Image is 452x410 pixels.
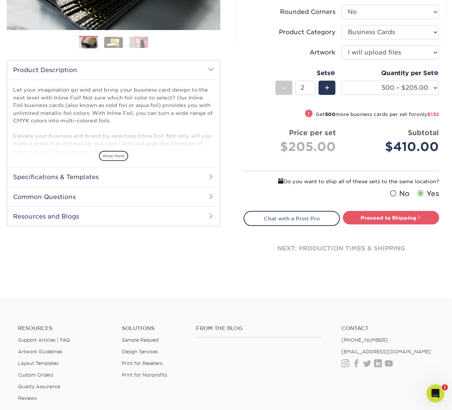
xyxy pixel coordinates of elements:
div: Sets [275,69,335,78]
div: Rounded Corners [280,8,335,17]
a: Chat with a Print Pro [244,211,340,226]
a: Design Services [122,349,158,354]
h2: Common Questions [7,187,220,207]
img: Business Cards 02 [104,36,123,48]
span: show more [99,151,128,161]
a: Artwork Guidelines [18,349,62,354]
a: Contact [341,325,434,332]
a: Layout Templates [18,360,58,366]
span: + [325,82,329,93]
div: Product Category [279,28,335,37]
h2: Product Description [7,60,220,80]
a: [EMAIL_ADDRESS][DOMAIN_NAME] [341,349,431,354]
a: Sample Request [122,337,159,343]
small: Get more business cards per set for [316,112,439,119]
a: Proceed to Shipping [343,211,439,225]
strong: Price per set [289,128,336,137]
div: Do you want to ship all of these sets to the same location? [244,177,439,185]
h4: Solutions [122,325,185,332]
strong: 500 [325,112,335,117]
div: Artwork [310,48,335,57]
img: Business Cards 01 [79,33,98,52]
h4: From the Blog [196,325,321,332]
label: No [388,188,410,199]
span: ! [308,110,310,118]
strong: Subtotal [408,128,439,137]
span: 1 [442,384,448,390]
img: Business Cards 03 [129,36,148,48]
h2: Resources and Blogs [7,207,220,226]
div: Quantity per Set [341,69,439,78]
div: $205.00 [250,138,336,156]
a: [PHONE_NUMBER] [341,337,388,343]
a: Support Articles | FAQ [18,337,70,343]
h2: Specifications & Templates [7,167,220,187]
p: Let your imagination go wild and bring your business card design to the next level with Inline Fo... [13,86,214,239]
span: only [416,112,439,117]
h4: Resources [18,325,111,332]
span: $132 [427,112,439,117]
a: Print for Nonprofits [122,372,167,378]
span: - [282,82,286,93]
div: next: production times & shipping [244,226,439,271]
a: Print for Resellers [122,360,162,366]
div: $410.00 [347,138,439,156]
iframe: Intercom live chat [427,384,445,402]
a: Custom Orders [18,372,53,378]
label: Yes [416,188,439,199]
